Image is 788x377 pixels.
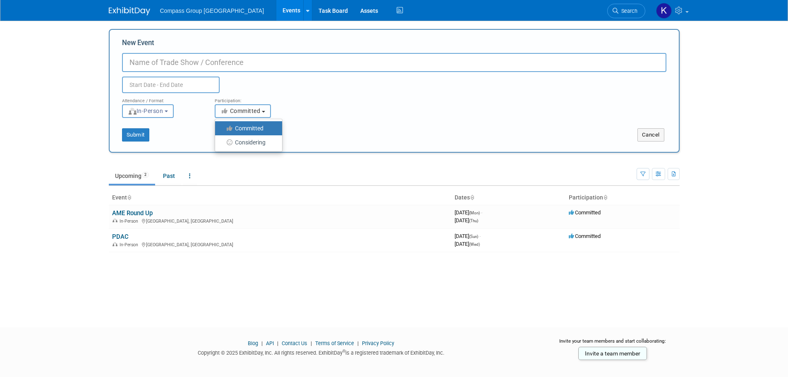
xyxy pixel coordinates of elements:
[112,217,448,224] div: [GEOGRAPHIC_DATA], [GEOGRAPHIC_DATA]
[470,194,474,201] a: Sort by Start Date
[128,108,163,114] span: In-Person
[112,209,153,217] a: AME Round Up
[315,340,354,346] a: Terms of Service
[546,338,680,350] div: Invite your team members and start collaborating:
[109,191,451,205] th: Event
[607,4,645,18] a: Search
[481,209,482,216] span: -
[469,211,480,215] span: (Mon)
[219,123,274,134] label: Committed
[122,104,174,118] button: In-Person
[455,241,480,247] span: [DATE]
[109,7,150,15] img: ExhibitDay
[120,242,141,247] span: In-Person
[142,172,149,178] span: 2
[219,137,274,148] label: Considering
[160,7,264,14] span: Compass Group [GEOGRAPHIC_DATA]
[215,93,295,104] div: Participation:
[343,349,345,353] sup: ®
[455,217,478,223] span: [DATE]
[479,233,481,239] span: -
[362,340,394,346] a: Privacy Policy
[113,219,117,223] img: In-Person Event
[275,340,280,346] span: |
[309,340,314,346] span: |
[656,3,672,19] img: Krystal Dupuis
[220,108,261,114] span: Committed
[618,8,637,14] span: Search
[248,340,258,346] a: Blog
[469,234,478,239] span: (Sun)
[451,191,565,205] th: Dates
[259,340,265,346] span: |
[215,104,271,118] button: Committed
[469,219,478,223] span: (Thu)
[109,347,534,357] div: Copyright © 2025 ExhibitDay, Inc. All rights reserved. ExhibitDay is a registered trademark of Ex...
[122,38,154,51] label: New Event
[112,241,448,247] div: [GEOGRAPHIC_DATA], [GEOGRAPHIC_DATA]
[282,340,307,346] a: Contact Us
[455,233,481,239] span: [DATE]
[109,168,155,184] a: Upcoming2
[127,194,131,201] a: Sort by Event Name
[157,168,181,184] a: Past
[266,340,274,346] a: API
[637,128,664,142] button: Cancel
[469,242,480,247] span: (Wed)
[113,242,117,246] img: In-Person Event
[122,77,220,93] input: Start Date - End Date
[578,347,647,360] a: Invite a team member
[455,209,482,216] span: [DATE]
[569,233,601,239] span: Committed
[122,128,149,142] button: Submit
[112,233,129,240] a: PDAC
[122,93,202,104] div: Attendance / Format:
[603,194,607,201] a: Sort by Participation Type
[569,209,601,216] span: Committed
[120,219,141,224] span: In-Person
[355,340,361,346] span: |
[122,53,666,72] input: Name of Trade Show / Conference
[565,191,680,205] th: Participation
